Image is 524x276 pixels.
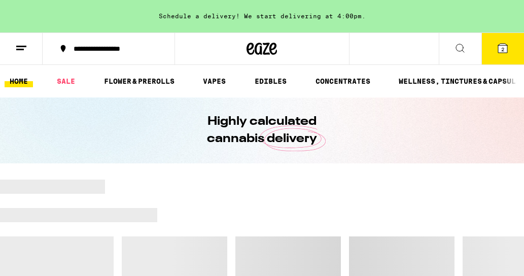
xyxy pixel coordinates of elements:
a: FLOWER & PREROLLS [99,75,180,87]
a: VAPES [198,75,231,87]
span: 2 [501,46,504,52]
a: HOME [5,75,33,87]
button: 2 [481,33,524,64]
a: SALE [52,75,80,87]
a: EDIBLES [250,75,292,87]
a: CONCENTRATES [310,75,375,87]
h1: Highly calculated cannabis delivery [179,113,346,148]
